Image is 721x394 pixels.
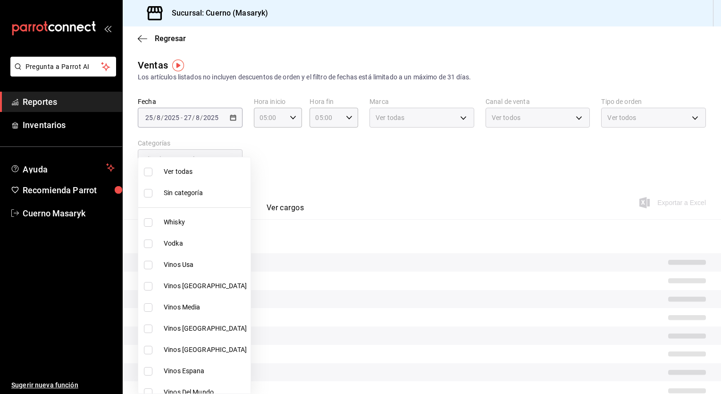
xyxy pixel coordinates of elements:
[164,366,247,376] span: Vinos Espana
[164,167,247,177] span: Ver todas
[164,239,247,248] span: Vodka
[164,302,247,312] span: Vinos Media
[164,260,247,270] span: Vinos Usa
[164,281,247,291] span: Vinos [GEOGRAPHIC_DATA]
[164,324,247,334] span: Vinos [GEOGRAPHIC_DATA]
[164,217,247,227] span: Whisky
[164,345,247,355] span: Vinos [GEOGRAPHIC_DATA]
[164,188,247,198] span: Sin categoría
[172,60,184,71] img: Tooltip marker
